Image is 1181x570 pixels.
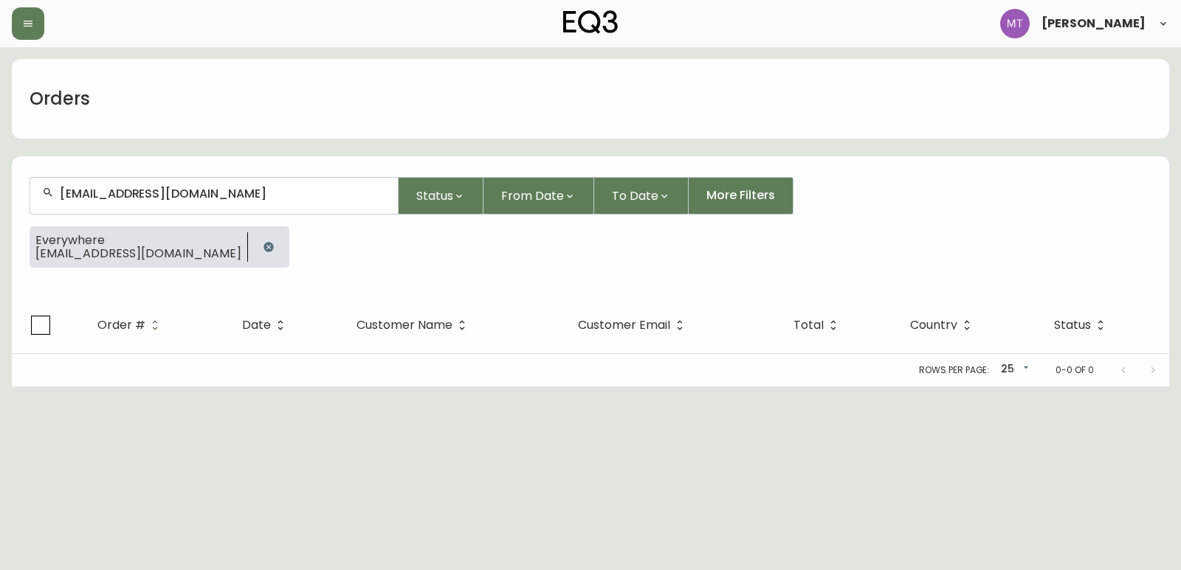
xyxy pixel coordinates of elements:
span: Country [910,319,977,332]
button: To Date [594,177,689,215]
div: 25 [995,358,1032,382]
span: Date [242,321,271,330]
img: logo [563,10,618,34]
span: Everywhere [35,234,241,247]
button: Status [399,177,483,215]
span: From Date [501,187,564,205]
button: From Date [483,177,594,215]
span: Total [793,321,824,330]
span: Order # [97,319,165,332]
span: Customer Email [578,319,689,332]
h1: Orders [30,86,90,111]
p: Rows per page: [919,364,989,377]
span: To Date [612,187,658,205]
span: Customer Email [578,321,670,330]
span: More Filters [706,187,775,204]
span: Status [416,187,453,205]
span: Country [910,321,957,330]
span: [EMAIL_ADDRESS][DOMAIN_NAME] [35,247,241,260]
span: Customer Name [357,319,472,332]
span: Total [793,319,843,332]
span: Customer Name [357,321,452,330]
span: Date [242,319,290,332]
span: Status [1054,321,1091,330]
button: More Filters [689,177,793,215]
input: Search [60,187,386,201]
span: Status [1054,319,1110,332]
span: [PERSON_NAME] [1041,18,1146,29]
span: Order # [97,321,145,330]
p: 0-0 of 0 [1056,364,1094,377]
img: 397d82b7ede99da91c28605cdd79fceb [1000,9,1030,38]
